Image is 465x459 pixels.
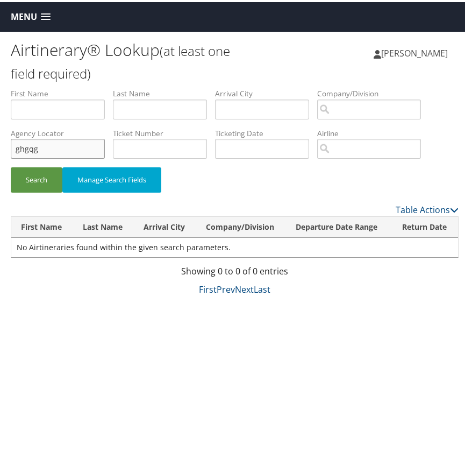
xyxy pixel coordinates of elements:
[11,126,113,137] label: Agency Locator
[11,236,458,255] td: No Airtineraries found within the given search parameters.
[11,263,459,281] div: Showing 0 to 0 of 0 entries
[215,86,317,97] label: Arrival City
[286,215,392,236] th: Departure Date Range: activate to sort column ascending
[215,126,317,137] label: Ticketing Date
[317,86,429,97] label: Company/Division
[392,215,458,236] th: Return Date: activate to sort column descending
[317,126,429,137] label: Airline
[134,215,196,236] th: Arrival City: activate to sort column ascending
[113,126,215,137] label: Ticket Number
[11,10,37,20] span: Menu
[113,86,215,97] label: Last Name
[396,202,459,214] a: Table Actions
[374,35,459,67] a: [PERSON_NAME]
[11,86,113,97] label: First Name
[11,37,235,82] h1: Airtinerary® Lookup
[62,165,161,190] button: Manage Search Fields
[5,6,56,24] a: Menu
[254,281,270,293] a: Last
[11,215,73,236] th: First Name: activate to sort column ascending
[73,215,134,236] th: Last Name: activate to sort column ascending
[235,281,254,293] a: Next
[196,215,286,236] th: Company/Division
[217,281,235,293] a: Prev
[199,281,217,293] a: First
[11,165,62,190] button: Search
[381,45,448,57] span: [PERSON_NAME]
